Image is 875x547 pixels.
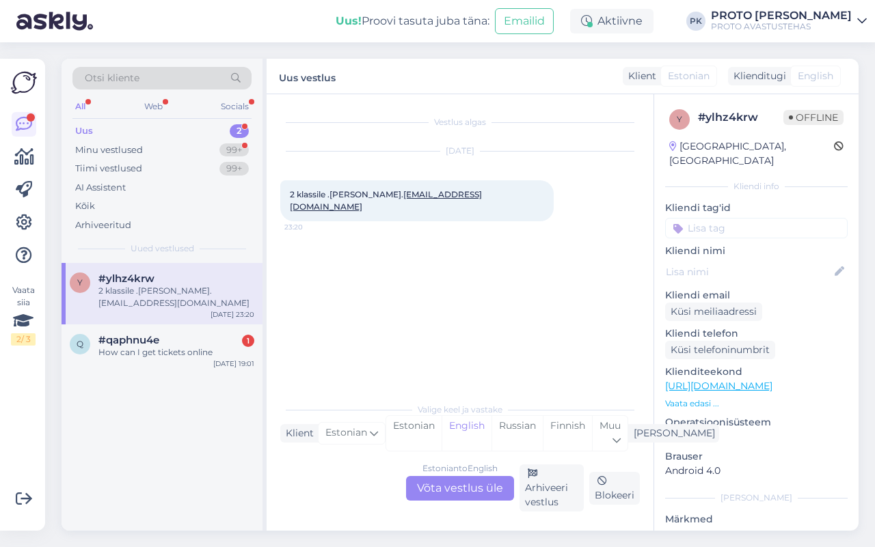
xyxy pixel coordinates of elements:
div: Kõik [75,199,95,213]
div: Küsi telefoninumbrit [665,341,775,359]
span: English [798,69,833,83]
div: Valige keel ja vastake [280,404,640,416]
div: Kliendi info [665,180,848,193]
div: [PERSON_NAME] [665,492,848,504]
span: Estonian [325,425,367,440]
div: Klient [280,426,314,440]
div: # ylhz4krw [698,109,783,126]
div: Minu vestlused [75,143,143,157]
div: PROTO AVASTUSTEHAS [711,21,852,32]
div: Estonian [386,416,442,451]
input: Lisa tag [665,218,848,238]
div: Web [142,98,165,115]
div: PK [686,12,705,31]
span: 23:20 [284,222,336,232]
div: Arhiveeritud [75,219,131,232]
div: 1 [242,335,254,347]
button: Emailid [495,8,554,34]
div: Arhiveeri vestlus [520,464,584,511]
div: Proovi tasuta juba täna: [336,13,489,29]
div: 99+ [219,143,249,157]
p: Vaata edasi ... [665,397,848,410]
p: Android 4.0 [665,464,848,478]
div: Vestlus algas [280,116,640,128]
a: PROTO [PERSON_NAME]PROTO AVASTUSTEHAS [711,10,867,32]
span: Uued vestlused [131,242,194,255]
div: English [442,416,492,451]
div: [DATE] 23:20 [211,309,254,320]
div: 2 / 3 [11,333,36,346]
span: Estonian [668,69,710,83]
div: Aktiivne [570,9,654,33]
div: Estonian to English [422,462,498,475]
div: [PERSON_NAME] [628,426,715,440]
b: Uus! [336,14,362,27]
div: 2 [230,124,249,138]
div: Klient [623,69,656,83]
label: Uus vestlus [279,67,336,85]
p: Kliendi telefon [665,326,848,341]
a: [URL][DOMAIN_NAME] [665,380,772,392]
p: Kliendi email [665,288,848,303]
span: y [77,277,83,287]
span: #qaphnu4e [98,334,159,346]
div: Russian [492,416,543,451]
div: How can I get tickets online [98,346,254,359]
p: Brauser [665,449,848,464]
div: Klienditugi [728,69,786,83]
p: Kliendi nimi [665,244,848,258]
div: AI Assistent [75,181,126,195]
div: 99+ [219,162,249,176]
div: 2 klassile .[PERSON_NAME]. [EMAIL_ADDRESS][DOMAIN_NAME] [98,285,254,309]
span: 2 klassile .[PERSON_NAME]. [290,189,482,212]
div: [DATE] 19:01 [213,359,254,369]
span: Otsi kliente [85,71,139,85]
div: [DATE] [280,145,640,157]
span: #ylhz4krw [98,272,154,285]
div: [GEOGRAPHIC_DATA], [GEOGRAPHIC_DATA] [669,139,834,168]
p: Klienditeekond [665,365,848,379]
div: All [72,98,88,115]
div: Küsi meiliaadressi [665,303,762,321]
div: Finnish [543,416,592,451]
img: Askly Logo [11,70,37,96]
div: Vaata siia [11,284,36,346]
span: q [77,339,83,349]
span: Muu [600,419,621,432]
input: Lisa nimi [666,264,832,279]
div: Tiimi vestlused [75,162,142,176]
div: Socials [218,98,252,115]
p: Kliendi tag'id [665,201,848,215]
span: Offline [783,110,844,125]
div: Uus [75,124,93,138]
p: Android 15 [665,430,848,444]
div: PROTO [PERSON_NAME] [711,10,852,21]
div: Võta vestlus üle [406,476,514,501]
p: Märkmed [665,512,848,527]
span: y [677,114,682,124]
p: Operatsioonisüsteem [665,415,848,430]
div: Blokeeri [589,472,640,505]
